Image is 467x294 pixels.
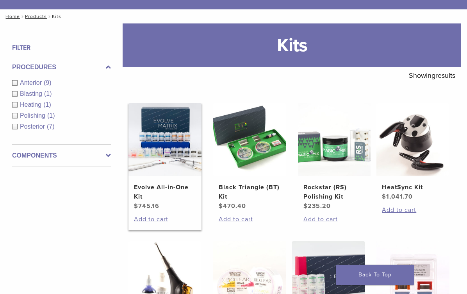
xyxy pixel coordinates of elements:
[382,205,444,215] a: Add to cart: “HeatSync Kit”
[219,183,281,201] h2: Black Triangle (BT) Kit
[43,101,51,108] span: (1)
[20,123,47,130] span: Posterior
[134,202,159,210] bdi: 745.16
[12,63,111,72] label: Procedures
[128,103,201,176] img: Evolve All-in-One Kit
[134,202,138,210] span: $
[219,215,281,224] a: Add to cart: “Black Triangle (BT) Kit”
[303,202,331,210] bdi: 235.20
[303,183,365,201] h2: Rockstar (RS) Polishing Kit
[128,103,201,211] a: Evolve All-in-One KitEvolve All-in-One Kit $745.16
[12,151,111,160] label: Components
[219,202,246,210] bdi: 470.40
[298,103,371,211] a: Rockstar (RS) Polishing KitRockstar (RS) Polishing Kit $235.20
[44,79,52,86] span: (9)
[376,103,449,201] a: HeatSync KitHeatSync Kit $1,041.70
[213,103,286,211] a: Black Triangle (BT) KitBlack Triangle (BT) Kit $470.40
[47,123,55,130] span: (7)
[20,101,43,108] span: Heating
[134,215,196,224] a: Add to cart: “Evolve All-in-One Kit”
[298,103,371,176] img: Rockstar (RS) Polishing Kit
[382,193,386,201] span: $
[20,90,44,97] span: Blasting
[44,90,52,97] span: (1)
[134,183,196,201] h2: Evolve All-in-One Kit
[303,202,308,210] span: $
[47,14,52,18] span: /
[20,112,47,119] span: Polishing
[409,67,455,84] p: Showing results
[25,14,47,19] a: Products
[382,193,413,201] bdi: 1,041.70
[382,183,444,192] h2: HeatSync Kit
[20,79,44,86] span: Anterior
[20,14,25,18] span: /
[12,43,111,52] h4: Filter
[303,215,365,224] a: Add to cart: “Rockstar (RS) Polishing Kit”
[376,103,449,176] img: HeatSync Kit
[336,265,414,285] a: Back To Top
[219,202,223,210] span: $
[213,103,286,176] img: Black Triangle (BT) Kit
[3,14,20,19] a: Home
[123,23,461,67] h1: Kits
[47,112,55,119] span: (1)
